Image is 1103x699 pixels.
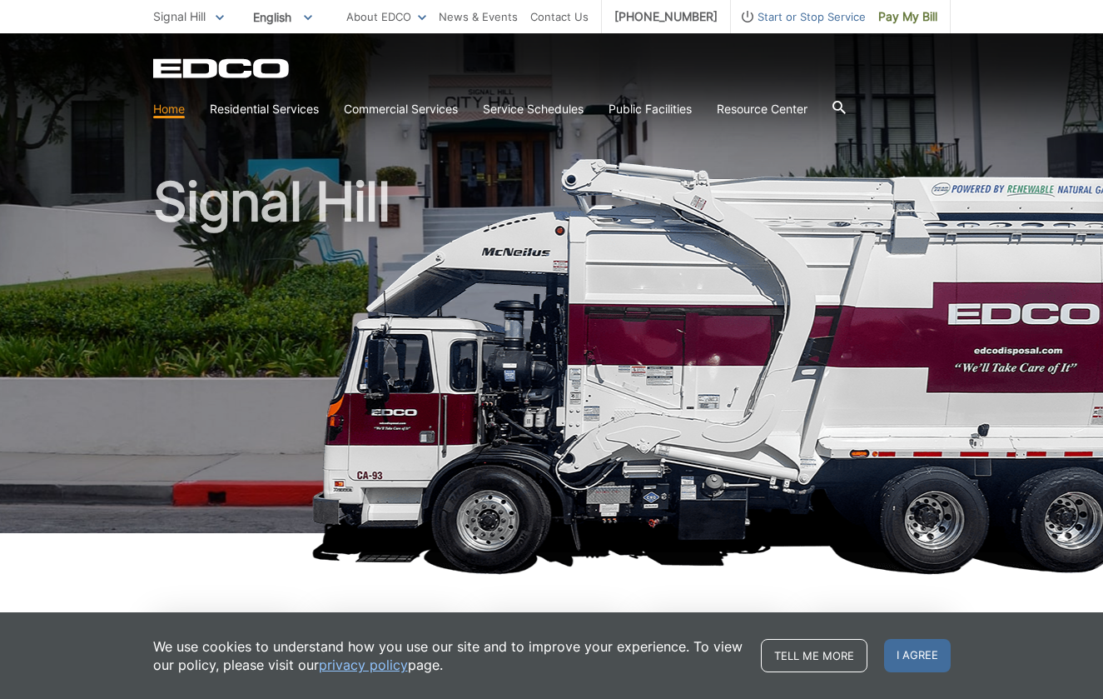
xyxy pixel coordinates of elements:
[241,3,325,31] span: English
[153,9,206,23] span: Signal Hill
[344,100,458,118] a: Commercial Services
[153,58,291,78] a: EDCD logo. Return to the homepage.
[483,100,584,118] a: Service Schedules
[319,656,408,674] a: privacy policy
[884,639,951,672] span: I agree
[717,100,807,118] a: Resource Center
[210,100,319,118] a: Residential Services
[761,639,867,672] a: Tell me more
[346,7,426,26] a: About EDCO
[153,175,951,541] h1: Signal Hill
[530,7,589,26] a: Contact Us
[153,100,185,118] a: Home
[439,7,518,26] a: News & Events
[609,100,692,118] a: Public Facilities
[153,637,744,674] p: We use cookies to understand how you use our site and to improve your experience. To view our pol...
[878,7,937,26] span: Pay My Bill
